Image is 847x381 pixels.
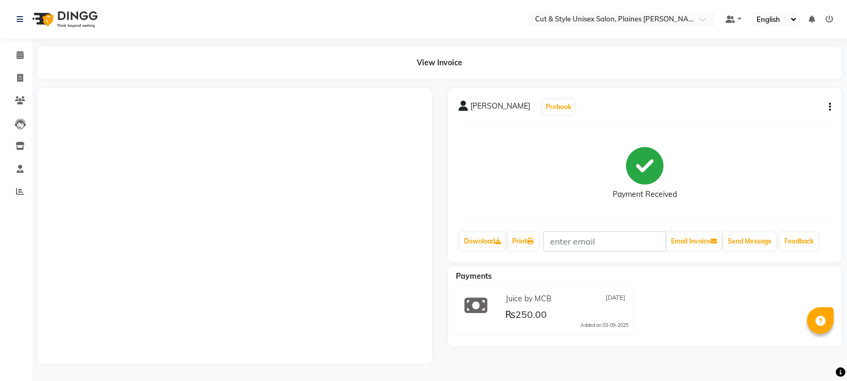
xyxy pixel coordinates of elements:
[505,308,547,323] span: ₨250.00
[543,231,666,252] input: enter email
[723,232,776,250] button: Send Message
[470,101,530,116] span: [PERSON_NAME]
[780,232,818,250] a: Feedback
[506,293,552,304] span: Juice by MCB
[27,4,101,34] img: logo
[606,293,625,304] span: [DATE]
[667,232,721,250] button: Email Invoice
[543,100,574,115] button: Prebook
[802,338,836,370] iframe: chat widget
[508,232,538,250] a: Print
[460,232,506,250] a: Download
[581,322,628,329] div: Added on 03-09-2025
[613,189,677,200] div: Payment Received
[37,47,842,79] div: View Invoice
[456,271,492,281] span: Payments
